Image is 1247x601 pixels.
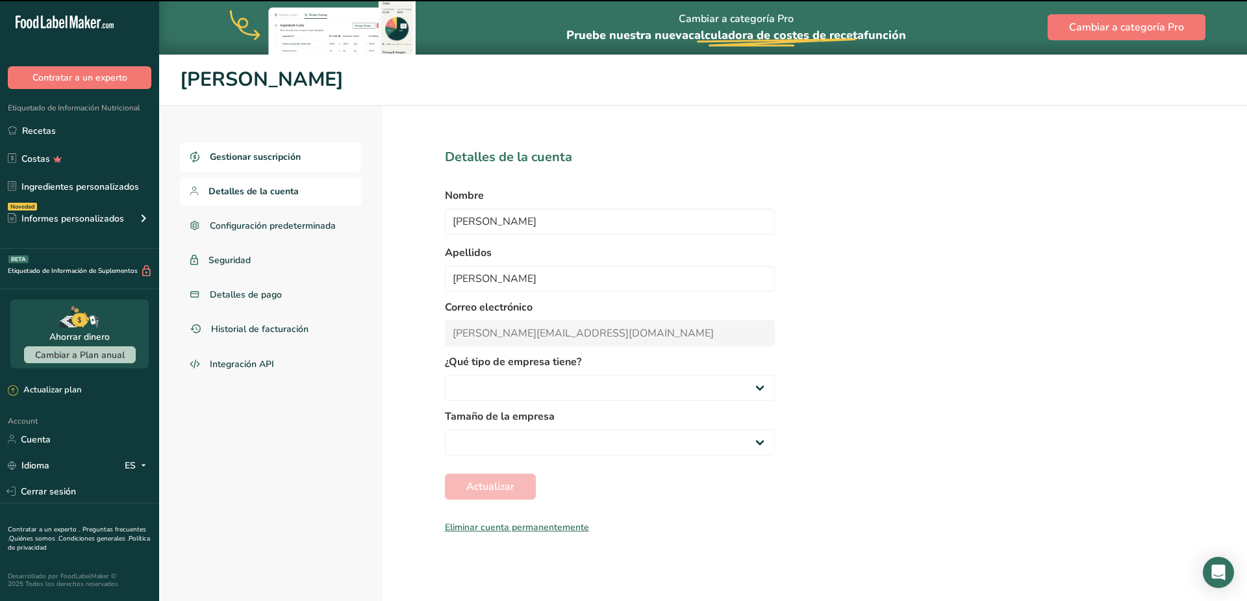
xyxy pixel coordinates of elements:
[180,142,362,172] a: Gestionar suscripción
[8,525,80,534] a: Contratar a un experto .
[8,454,49,477] a: Idioma
[8,384,81,397] div: Actualizar plan
[8,534,150,552] a: Política de privacidad
[180,246,362,275] a: Seguridad
[445,474,536,500] button: Actualizar
[49,330,110,344] div: Ahorrar dinero
[125,457,151,473] div: ES
[180,177,362,206] a: Detalles de la cuenta
[210,219,336,233] span: Configuración predeterminada
[1048,14,1205,40] button: Cambiar a categoría Pro
[180,280,362,309] a: Detalles de pago
[210,288,282,301] span: Detalles de pago
[445,245,775,261] label: Apellidos
[8,66,151,89] button: Contratar a un experto
[566,1,906,55] div: Cambiar a categoría Pro
[208,253,251,267] span: Seguridad
[210,357,274,371] span: Integración API
[8,203,37,211] div: Novedad
[8,525,146,543] a: Preguntas frecuentes .
[566,27,906,43] span: Pruebe nuestra nueva función
[8,255,29,263] div: BETA
[180,349,362,380] a: Integración API
[445,409,775,424] label: Tamaño de la empresa
[58,534,129,543] a: Condiciones generales .
[180,65,1226,95] h1: [PERSON_NAME]
[445,300,775,315] label: Correo electrónico
[688,27,864,43] span: calculadora de costes de receta
[210,150,301,164] span: Gestionar suscripción
[180,211,362,240] a: Configuración predeterminada
[35,349,125,361] span: Cambiar a Plan anual
[24,346,136,363] button: Cambiar a Plan anual
[445,354,775,370] label: ¿Qué tipo de empresa tiene?
[445,520,775,534] div: Eliminar cuenta permanentemente
[445,147,775,167] h1: Detalles de la cuenta
[208,185,299,198] span: Detalles de la cuenta
[211,322,309,336] span: Historial de facturación
[445,188,775,203] label: Nombre
[466,479,514,494] span: Actualizar
[8,572,151,588] div: Desarrollado por FoodLabelMaker © 2025 Todos los derechos reservados
[180,314,362,344] a: Historial de facturación
[8,212,124,225] div: Informes personalizados
[9,534,58,543] a: Quiénes somos .
[1069,19,1184,35] span: Cambiar a categoría Pro
[1203,557,1234,588] div: Open Intercom Messenger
